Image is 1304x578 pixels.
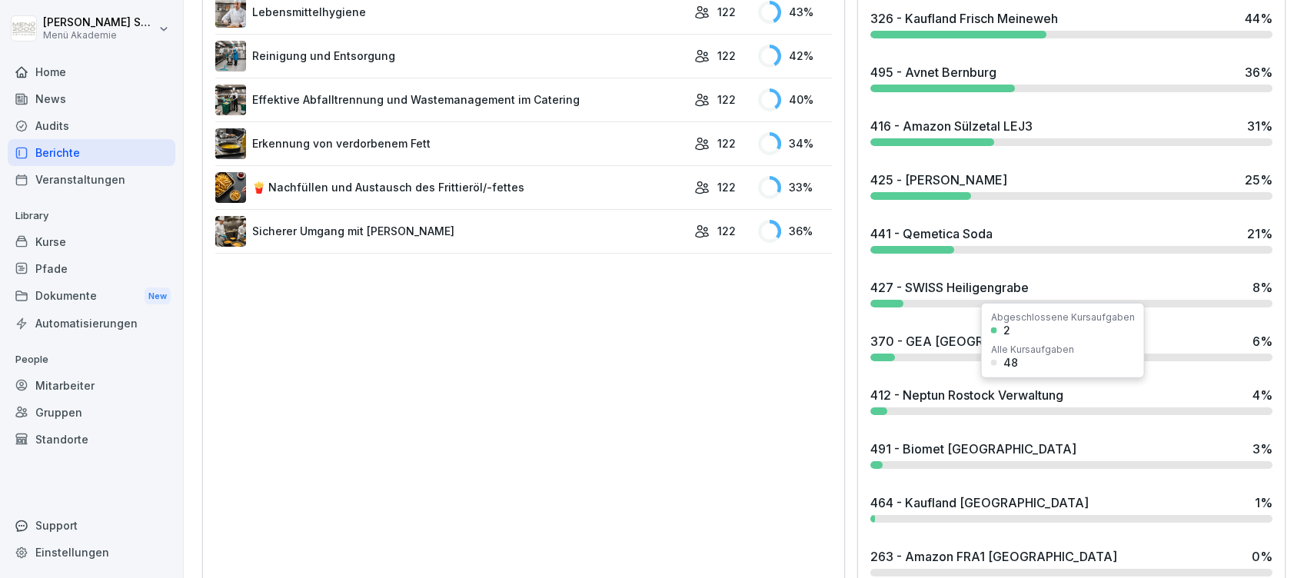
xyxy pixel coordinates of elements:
img: oyzz4yrw5r2vs0n5ee8wihvj.png [215,216,246,247]
div: 441 - Qemetica Soda [870,224,993,243]
a: Automatisierungen [8,310,175,337]
img: nskg7vq6i7f4obzkcl4brg5j.png [215,41,246,71]
div: 0 % [1252,547,1272,566]
div: 4 % [1252,386,1272,404]
p: Menü Akademie [43,30,155,41]
div: 44 % [1245,9,1272,28]
div: 425 - [PERSON_NAME] [870,171,1007,189]
p: 122 [717,135,736,151]
div: 416 - Amazon Sülzetal LEJ3 [870,117,1033,135]
div: 427 - SWISS Heiligengrabe [870,278,1029,297]
a: Berichte [8,139,175,166]
div: 495 - Avnet Bernburg [870,63,996,81]
div: 370 - GEA [GEOGRAPHIC_DATA] [870,332,1064,350]
a: 464 - Kaufland [GEOGRAPHIC_DATA]1% [864,487,1279,529]
div: Support [8,512,175,539]
a: Mitarbeiter [8,372,175,399]
a: Effektive Abfalltrennung und Wastemanagement im Catering [215,85,687,115]
a: 🍟 Nachfüllen und Austausch des Frittieröl/-fettes [215,172,687,203]
a: Sicherer Umgang mit [PERSON_NAME] [215,216,687,247]
p: 122 [717,91,736,108]
div: 33 % [758,176,832,199]
div: Dokumente [8,282,175,311]
a: 495 - Avnet Bernburg36% [864,57,1279,98]
p: 122 [717,48,736,64]
a: Audits [8,112,175,139]
div: 263 - Amazon FRA1 [GEOGRAPHIC_DATA] [870,547,1117,566]
img: he669w9sgyb8g06jkdrmvx6u.png [215,85,246,115]
div: 8 % [1252,278,1272,297]
div: New [145,287,171,305]
a: 326 - Kaufland Frisch Meineweh44% [864,3,1279,45]
a: Reinigung und Entsorgung [215,41,687,71]
div: 326 - Kaufland Frisch Meineweh [870,9,1058,28]
a: Gruppen [8,399,175,426]
div: 2 [1003,325,1010,336]
div: 1 % [1255,493,1272,512]
a: 441 - Qemetica Soda21% [864,218,1279,260]
div: 36 % [758,220,832,243]
a: News [8,85,175,112]
div: 491 - Biomet [GEOGRAPHIC_DATA] [870,440,1076,458]
img: vqex8dna0ap6n9z3xzcqrj3m.png [215,128,246,159]
p: Library [8,204,175,228]
div: Alle Kursaufgaben [991,345,1074,354]
div: 3 % [1252,440,1272,458]
div: 6 % [1252,332,1272,350]
a: Einstellungen [8,539,175,566]
a: 491 - Biomet [GEOGRAPHIC_DATA]3% [864,433,1279,475]
div: Abgeschlossene Kursaufgaben [991,313,1135,322]
a: 370 - GEA [GEOGRAPHIC_DATA]6% [864,326,1279,367]
a: 412 - Neptun Rostock Verwaltung4% [864,380,1279,421]
a: Pfade [8,255,175,282]
a: 416 - Amazon Sülzetal LEJ331% [864,111,1279,152]
a: DokumenteNew [8,282,175,311]
div: 21 % [1247,224,1272,243]
div: 48 [1003,357,1018,368]
div: 34 % [758,132,832,155]
div: 36 % [1245,63,1272,81]
div: 42 % [758,45,832,68]
div: 464 - Kaufland [GEOGRAPHIC_DATA] [870,493,1089,512]
a: Erkennung von verdorbenem Fett [215,128,687,159]
a: 425 - [PERSON_NAME]25% [864,164,1279,206]
p: [PERSON_NAME] Schülzke [43,16,155,29]
a: Veranstaltungen [8,166,175,193]
div: 40 % [758,88,832,111]
p: People [8,347,175,372]
a: 427 - SWISS Heiligengrabe8% [864,272,1279,314]
p: 122 [717,179,736,195]
div: 43 % [758,1,832,24]
a: Kurse [8,228,175,255]
p: 122 [717,4,736,20]
p: 122 [717,223,736,239]
div: 412 - Neptun Rostock Verwaltung [870,386,1063,404]
div: 31 % [1247,117,1272,135]
a: Home [8,58,175,85]
img: cuv45xaybhkpnu38aw8lcrqq.png [215,172,246,203]
a: Standorte [8,426,175,453]
div: 25 % [1245,171,1272,189]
